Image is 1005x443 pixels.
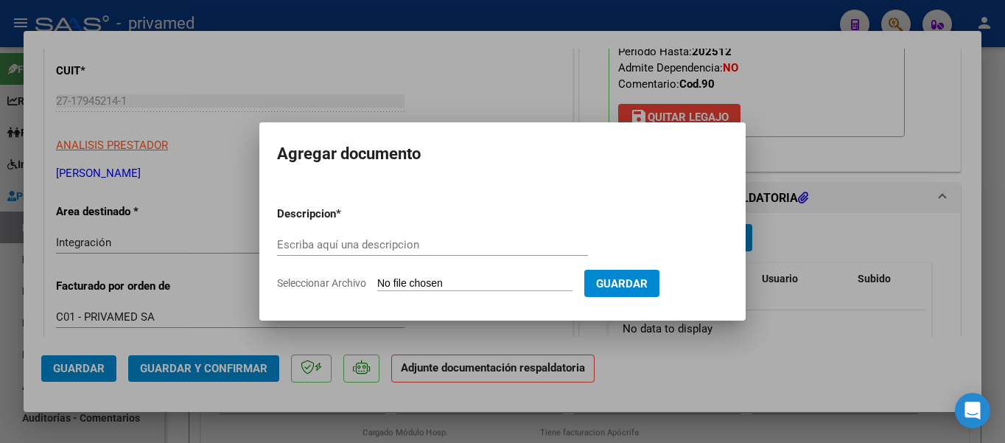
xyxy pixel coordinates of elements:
[277,206,413,223] p: Descripcion
[277,277,366,289] span: Seleccionar Archivo
[584,270,659,297] button: Guardar
[955,393,990,428] div: Open Intercom Messenger
[277,140,728,168] h2: Agregar documento
[596,277,648,290] span: Guardar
